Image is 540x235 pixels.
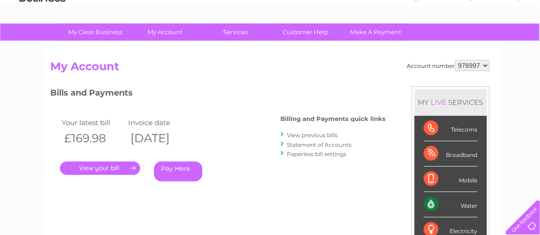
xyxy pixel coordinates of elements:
div: Telecoms [424,116,478,141]
a: Customer Help [267,24,344,41]
div: Clear Business is a trading name of Verastar Limited (registered in [GEOGRAPHIC_DATA] No. 3667643... [53,5,488,45]
div: MY SERVICES [415,89,487,115]
a: Pay Here [154,162,202,181]
a: My Clear Business [57,24,133,41]
a: . [60,162,140,175]
th: [DATE] [126,129,192,148]
td: Your latest bill [60,116,126,129]
div: Mobile [424,167,478,192]
img: logo.png [19,24,66,52]
div: Water [424,192,478,217]
a: 0333 014 3131 [366,5,430,16]
a: Blog [460,39,473,46]
a: Services [197,24,273,41]
a: Paperless bill settings [287,151,347,157]
a: Statement of Accounts [287,141,352,148]
a: Telecoms [427,39,454,46]
h3: Bills and Payments [51,86,386,102]
th: £169.98 [60,129,126,148]
a: Water [378,39,395,46]
a: My Account [127,24,203,41]
div: LIVE [429,98,449,107]
h2: My Account [51,60,490,78]
div: Broadband [424,141,478,167]
a: Energy [401,39,421,46]
a: Contact [479,39,501,46]
a: Log out [510,39,531,46]
h4: Billing and Payments quick links [281,115,386,122]
td: Invoice date [126,116,192,129]
a: View previous bills [287,132,338,139]
a: Make A Payment [338,24,414,41]
div: Account number [407,60,490,71]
